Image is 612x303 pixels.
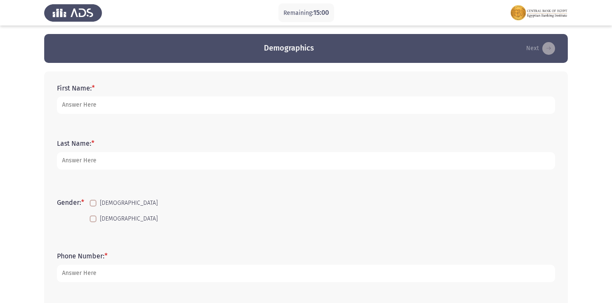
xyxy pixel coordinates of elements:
[57,84,95,92] label: First Name:
[524,42,558,55] button: load next page
[283,8,329,18] p: Remaining:
[44,1,102,25] img: Assess Talent Management logo
[57,252,108,260] label: Phone Number:
[57,139,94,147] label: Last Name:
[510,1,568,25] img: Assessment logo of FOCUS Assessment 3 Modules EN
[57,198,84,207] label: Gender:
[264,43,314,54] h3: Demographics
[57,152,555,170] input: add answer text
[100,198,158,208] span: [DEMOGRAPHIC_DATA]
[57,96,555,114] input: add answer text
[57,265,555,282] input: add answer text
[100,214,158,224] span: [DEMOGRAPHIC_DATA]
[313,8,329,17] span: 15:00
